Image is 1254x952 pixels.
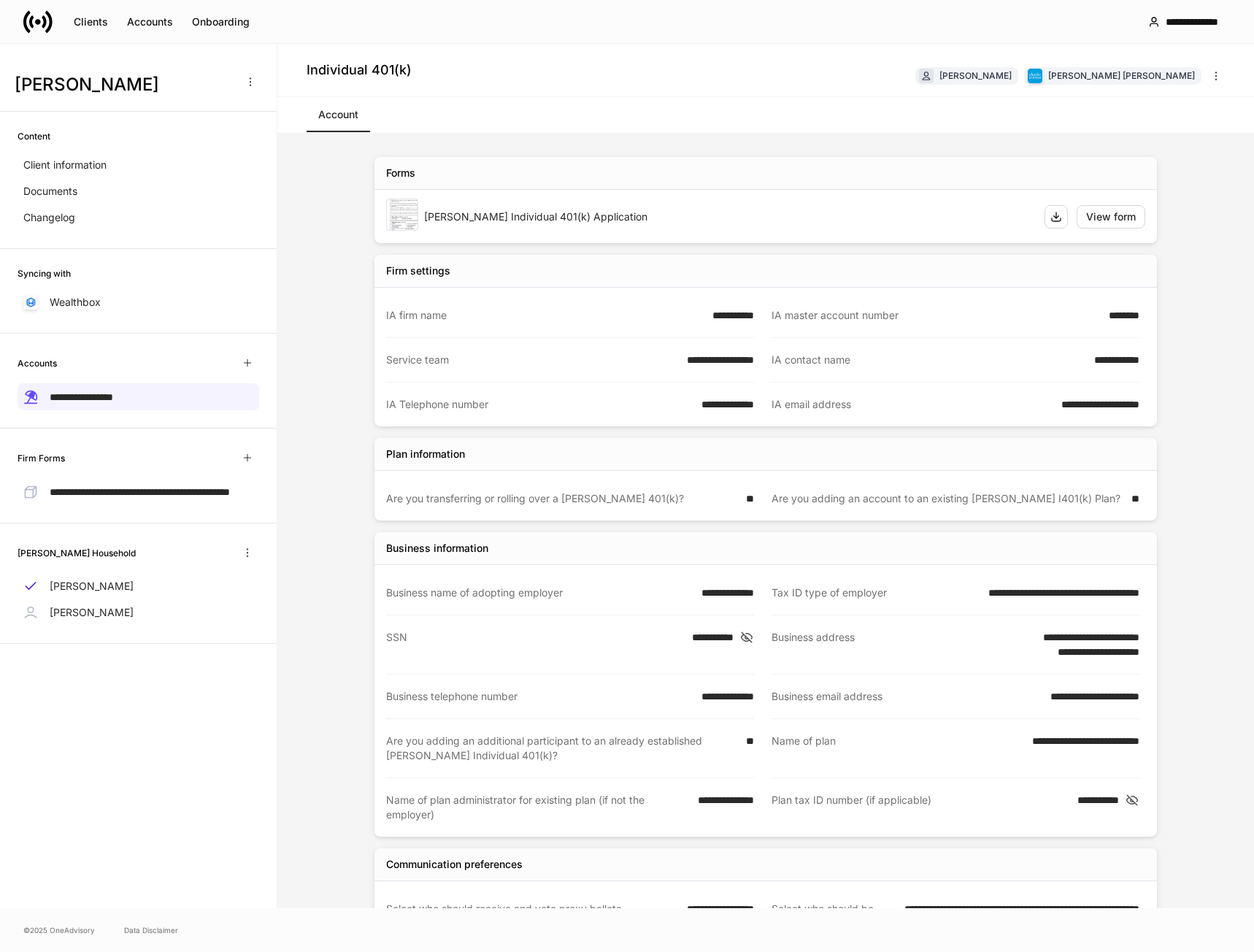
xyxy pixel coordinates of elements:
h3: [PERSON_NAME] [15,73,233,96]
div: Business telephone number [386,689,693,704]
div: Business address [772,630,1034,659]
a: Data Disclaimer [124,924,178,936]
a: Account [307,97,370,132]
div: IA master account number [772,308,1100,323]
h4: Individual 401(k) [307,61,412,79]
p: [PERSON_NAME] [50,579,134,594]
p: Client information [23,158,107,172]
div: Select who should receive and vote proxy ballots [386,902,678,945]
div: Onboarding [192,15,250,29]
span: © 2025 OneAdvisory [23,924,95,936]
div: View form [1086,210,1136,224]
button: Onboarding [182,10,259,34]
div: Are you adding an additional participant to an already established [PERSON_NAME] Individual 401(k)? [386,734,737,763]
div: SSN [386,630,683,659]
h6: Accounts [18,356,57,370]
div: [PERSON_NAME] Individual 401(k) Application [424,210,1033,224]
div: Are you transferring or rolling over a [PERSON_NAME] 401(k)? [386,491,737,506]
div: IA email address [772,397,1053,412]
p: Changelog [23,210,75,225]
a: Changelog [18,204,259,231]
div: Plan tax ID number (if applicable) [772,793,1069,822]
h6: Firm Forms [18,451,65,465]
a: Wealthbox [18,289,259,315]
div: IA firm name [386,308,704,323]
img: charles-schwab-BFYFdbvS.png [1028,69,1042,83]
div: [PERSON_NAME] [PERSON_NAME] [1048,69,1195,82]
h6: Syncing with [18,266,71,280]
div: IA contact name [772,353,1085,367]
div: IA Telephone number [386,397,693,412]
a: Documents [18,178,259,204]
div: Are you adding an account to an existing [PERSON_NAME] I401(k) Plan? [772,491,1123,506]
a: [PERSON_NAME] [18,573,259,599]
button: Clients [64,10,118,34]
div: Clients [74,15,108,29]
div: Name of plan [772,734,1023,763]
button: View form [1077,205,1145,229]
h6: [PERSON_NAME] Household [18,546,136,560]
div: Plan information [386,447,465,461]
div: Business information [386,541,488,556]
div: Tax ID type of employer [772,586,980,600]
div: Forms [386,166,415,180]
div: Service team [386,353,678,367]
div: Name of plan administrator for existing plan (if not the employer) [386,793,689,822]
a: [PERSON_NAME] [18,599,259,626]
p: Documents [23,184,77,199]
p: Wealthbox [50,295,101,310]
div: Firm settings [386,264,450,278]
p: [PERSON_NAME] [50,605,134,620]
div: Business email address [772,689,1042,704]
button: Accounts [118,10,182,34]
div: Accounts [127,15,173,29]
h6: Content [18,129,50,143]
a: Client information [18,152,259,178]
div: Select who should be sent informational, nonvoting copies [772,902,896,945]
div: Communication preferences [386,857,523,872]
div: [PERSON_NAME] [939,69,1012,82]
div: Business name of adopting employer [386,586,693,600]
